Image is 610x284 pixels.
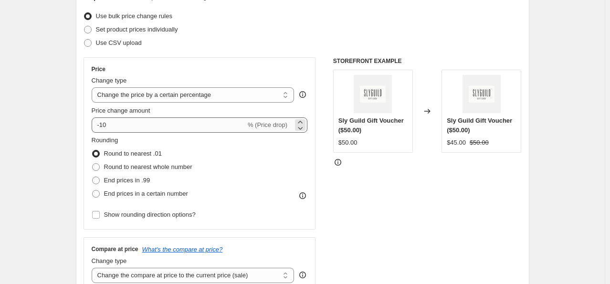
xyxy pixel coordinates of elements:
div: $50.00 [338,138,358,147]
span: Price change amount [92,107,150,114]
h3: Price [92,65,105,73]
button: What's the compare at price? [142,246,223,253]
span: Show rounding direction options? [104,211,196,218]
h3: Compare at price [92,245,138,253]
div: $45.00 [447,138,466,147]
span: Use CSV upload [96,39,142,46]
span: Round to nearest .01 [104,150,162,157]
span: Sly Guild Gift Voucher ($50.00) [447,117,512,134]
h6: STOREFRONT EXAMPLE [333,57,522,65]
img: GIFT_CARD_IMAGE_80x.jpg [463,75,501,113]
input: -15 [92,117,246,133]
span: Change type [92,77,127,84]
span: Rounding [92,137,118,144]
span: Round to nearest whole number [104,163,192,170]
strike: $50.00 [470,138,489,147]
span: Change type [92,257,127,264]
span: Sly Guild Gift Voucher ($50.00) [338,117,404,134]
div: help [298,90,307,99]
span: Set product prices individually [96,26,178,33]
span: Use bulk price change rules [96,12,172,20]
div: help [298,270,307,280]
span: End prices in a certain number [104,190,188,197]
span: End prices in .99 [104,177,150,184]
img: GIFT_CARD_IMAGE_80x.jpg [354,75,392,113]
span: % (Price drop) [248,121,287,128]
